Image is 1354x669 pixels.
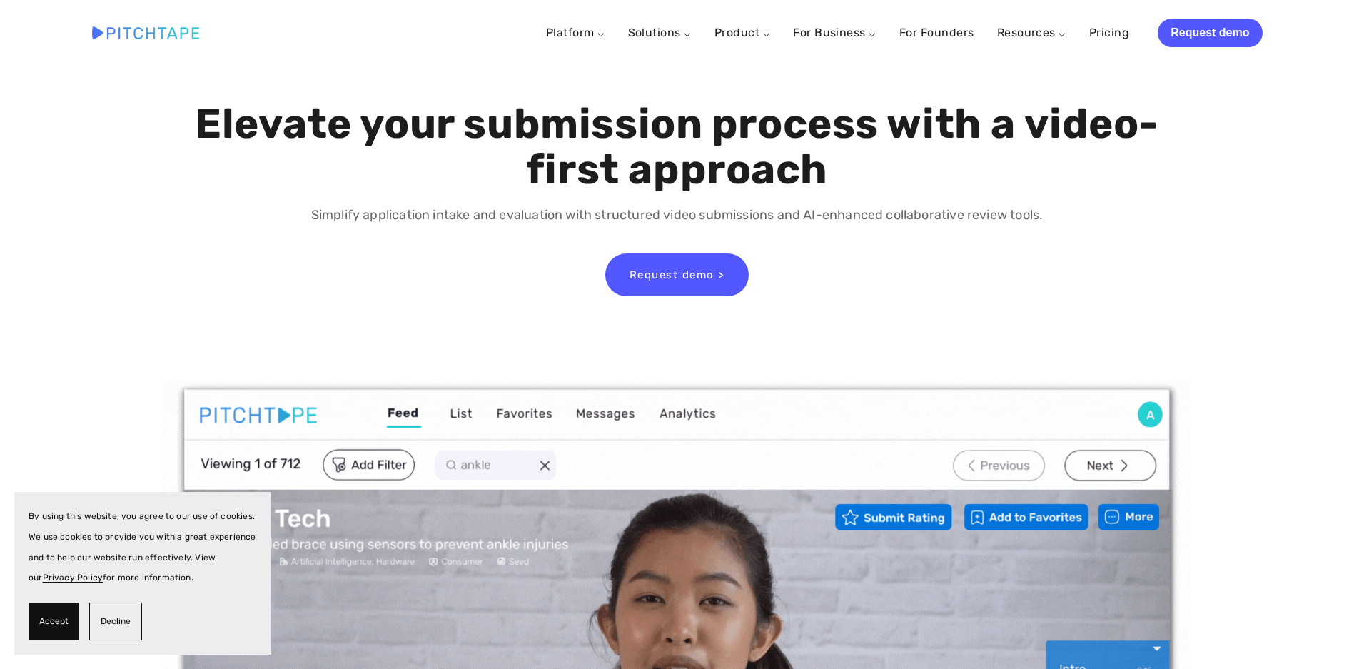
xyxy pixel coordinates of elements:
img: Pitchtape | Video Submission Management Software [92,26,199,39]
a: Product ⌵ [714,26,770,39]
a: Request demo [1158,19,1262,47]
span: Decline [101,611,131,632]
h1: Elevate your submission process with a video-first approach [191,101,1163,193]
a: Pricing [1089,20,1129,46]
a: For Business ⌵ [793,26,876,39]
a: For Founders [899,20,974,46]
section: Cookie banner [14,492,271,655]
iframe: Chat Widget [1283,600,1354,669]
p: By using this website, you agree to our use of cookies. We use cookies to provide you with a grea... [29,506,257,588]
button: Accept [29,603,79,640]
a: Resources ⌵ [997,26,1066,39]
a: Platform ⌵ [546,26,605,39]
a: Privacy Policy [43,573,103,583]
button: Decline [89,603,142,640]
p: Simplify application intake and evaluation with structured video submissions and AI-enhanced coll... [191,205,1163,226]
a: Solutions ⌵ [628,26,692,39]
a: Request demo > [605,253,749,296]
span: Accept [39,611,69,632]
